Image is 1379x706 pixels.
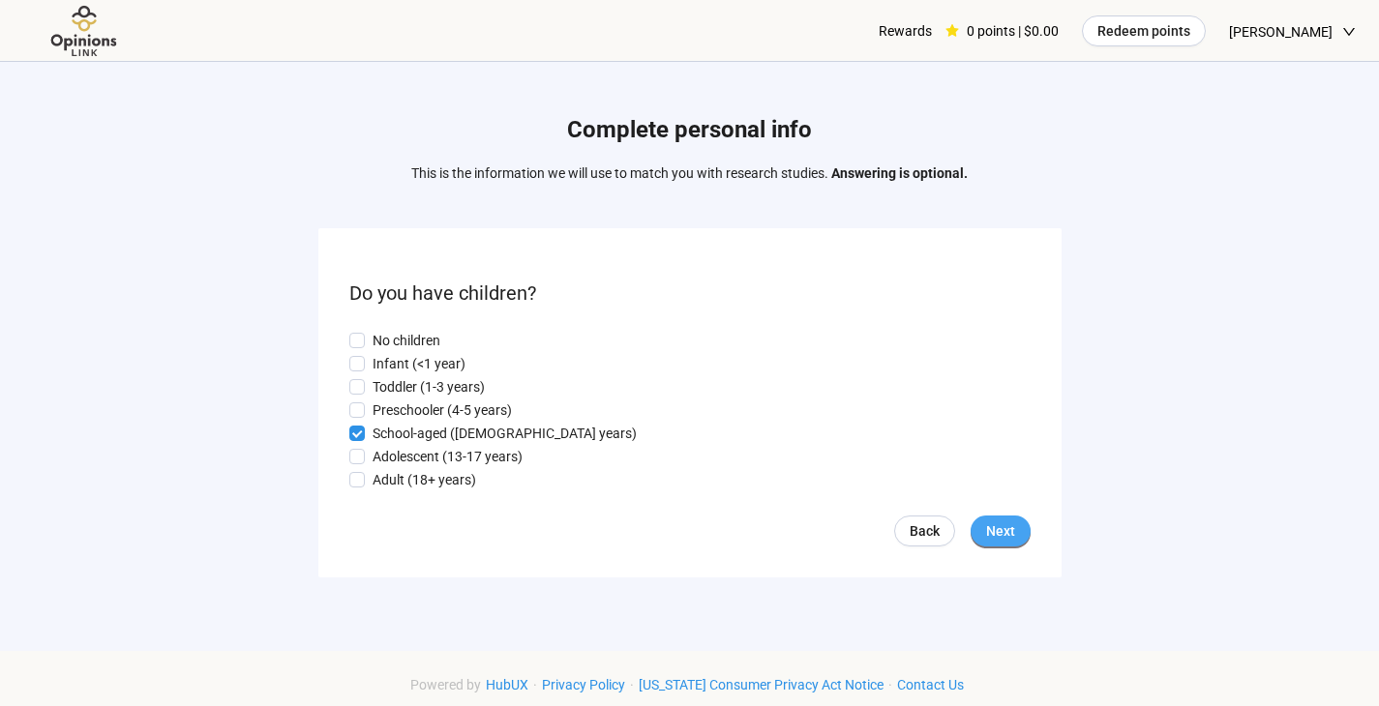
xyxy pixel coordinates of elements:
span: Next [986,520,1015,542]
span: Redeem points [1097,20,1190,42]
button: Next [971,515,1031,546]
p: Adolescent (13-17 years) [373,446,523,467]
p: Adult (18+ years) [373,469,476,490]
a: Privacy Policy [537,677,630,692]
div: · · · [410,674,969,695]
span: star [945,24,959,38]
p: No children [373,330,440,351]
span: down [1342,25,1356,39]
a: Contact Us [892,677,969,692]
p: Do you have children? [349,279,1031,309]
p: Infant (<1 year) [373,353,465,374]
span: Back [910,520,940,542]
p: Toddler (1-3 years) [373,376,485,397]
span: Powered by [410,677,481,692]
p: School-aged ([DEMOGRAPHIC_DATA] years) [373,423,637,444]
a: HubUX [481,677,533,692]
button: Redeem points [1082,15,1206,46]
h1: Complete personal info [411,112,968,149]
p: This is the information we will use to match you with research studies. [411,162,968,184]
a: Back [894,515,955,546]
strong: Answering is optional. [831,165,968,181]
p: Preschooler (4-5 years) [373,399,512,421]
span: [PERSON_NAME] [1229,1,1333,63]
a: [US_STATE] Consumer Privacy Act Notice [634,677,888,692]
